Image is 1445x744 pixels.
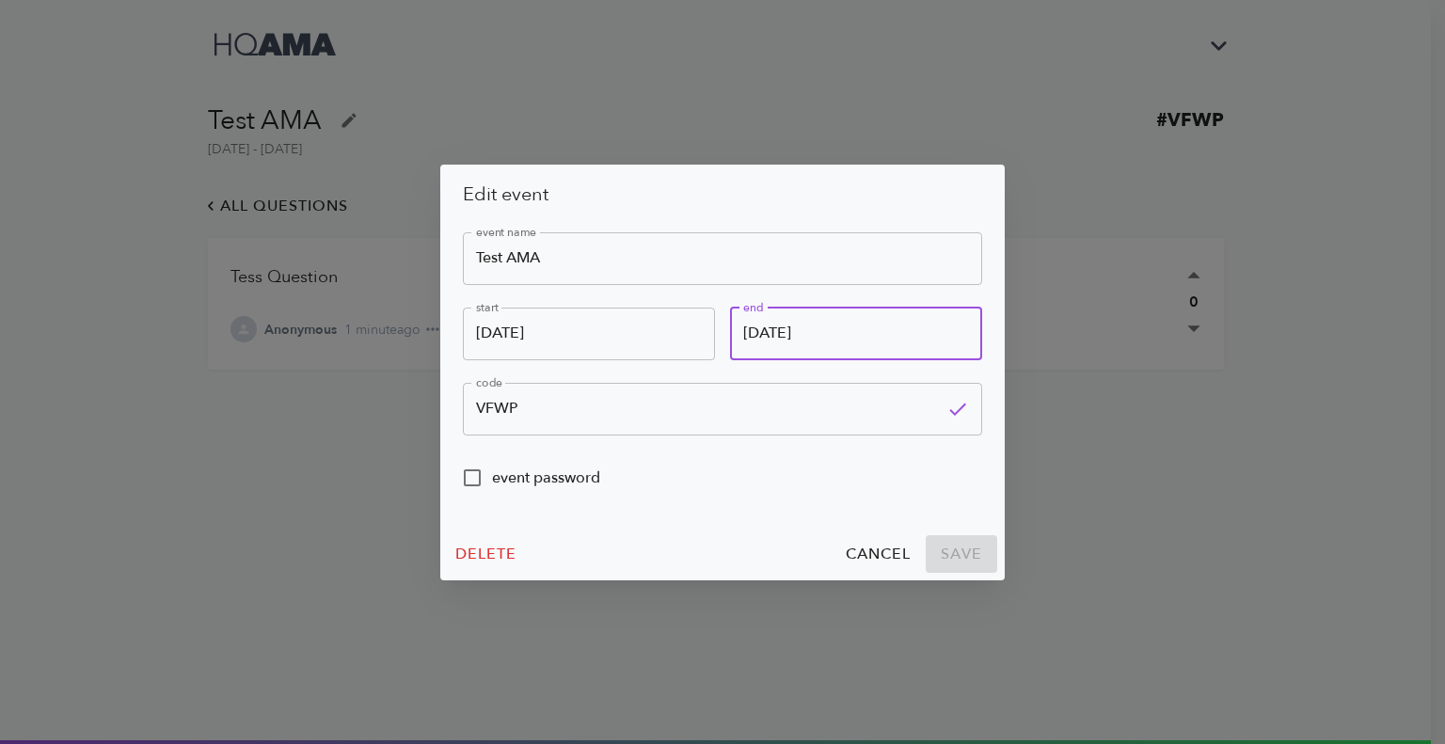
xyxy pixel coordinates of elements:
[455,541,516,567] span: delete
[448,535,524,573] button: delete
[492,467,600,489] span: event password
[846,541,911,567] span: cancel
[463,180,982,210] h2: Edit event
[838,535,918,573] button: cancel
